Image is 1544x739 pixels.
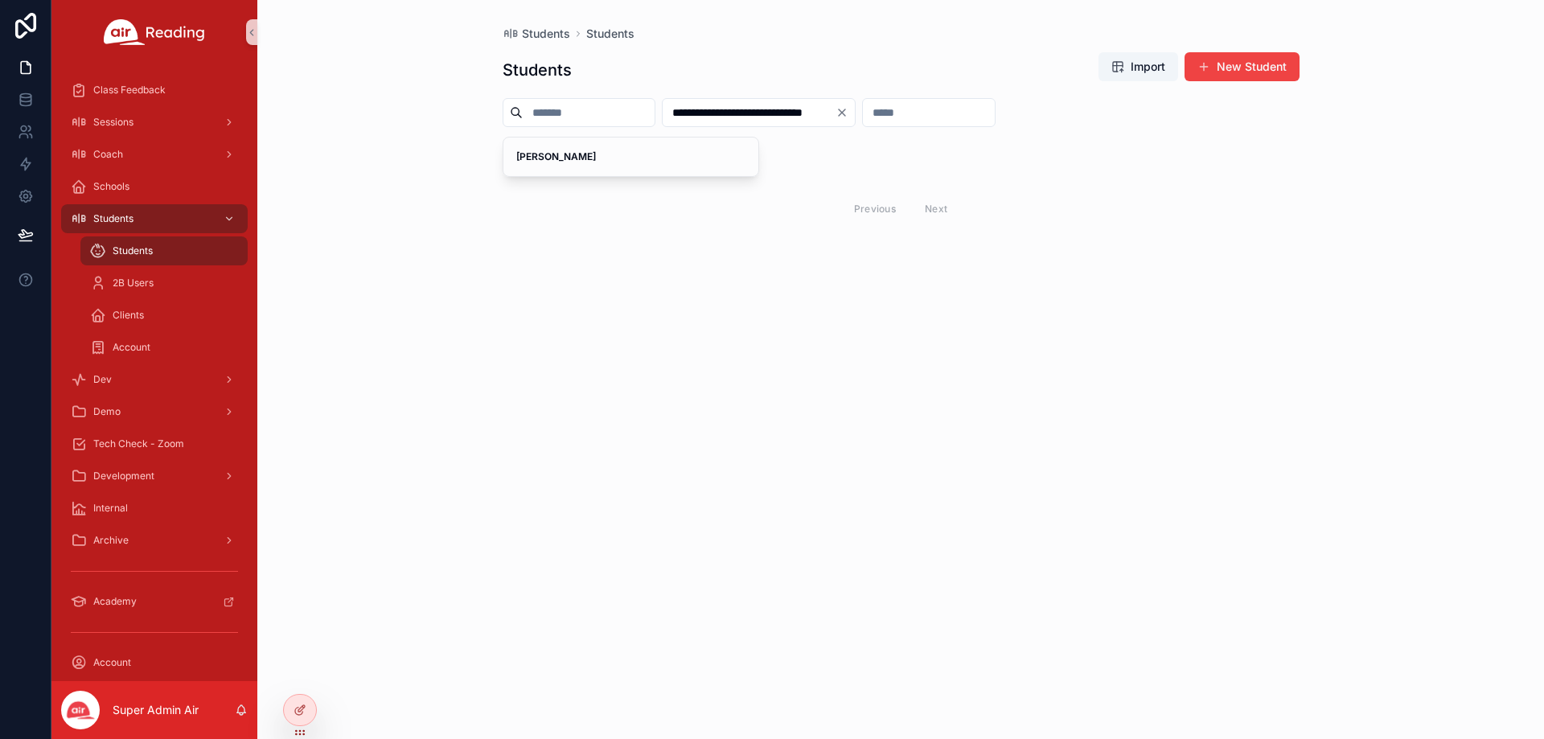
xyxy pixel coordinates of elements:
[61,462,248,491] a: Development
[61,108,248,137] a: Sessions
[61,204,248,233] a: Students
[61,365,248,394] a: Dev
[113,277,154,289] span: 2B Users
[80,333,248,362] a: Account
[1098,52,1178,81] button: Import
[61,397,248,426] a: Demo
[104,19,205,45] img: App logo
[586,26,634,42] a: Students
[93,470,154,482] span: Development
[93,116,133,129] span: Sessions
[93,437,184,450] span: Tech Check - Zoom
[93,212,133,225] span: Students
[61,76,248,105] a: Class Feedback
[93,84,166,96] span: Class Feedback
[522,26,570,42] span: Students
[93,595,137,608] span: Academy
[80,236,248,265] a: Students
[93,405,121,418] span: Demo
[51,64,257,681] div: scrollable content
[80,269,248,298] a: 2B Users
[61,172,248,201] a: Schools
[61,587,248,616] a: Academy
[61,429,248,458] a: Tech Check - Zoom
[93,148,123,161] span: Coach
[93,656,131,669] span: Account
[61,140,248,169] a: Coach
[93,502,128,515] span: Internal
[113,244,153,257] span: Students
[836,106,855,119] button: Clear
[113,341,150,354] span: Account
[61,526,248,555] a: Archive
[93,373,112,386] span: Dev
[503,59,572,81] h1: Students
[61,494,248,523] a: Internal
[1131,59,1165,75] span: Import
[93,180,129,193] span: Schools
[93,534,129,547] span: Archive
[113,702,199,718] p: Super Admin Air
[503,137,760,177] a: [PERSON_NAME]
[113,309,144,322] span: Clients
[80,301,248,330] a: Clients
[516,150,596,162] strong: [PERSON_NAME]
[1185,52,1300,81] button: New Student
[503,26,570,42] a: Students
[61,648,248,677] a: Account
